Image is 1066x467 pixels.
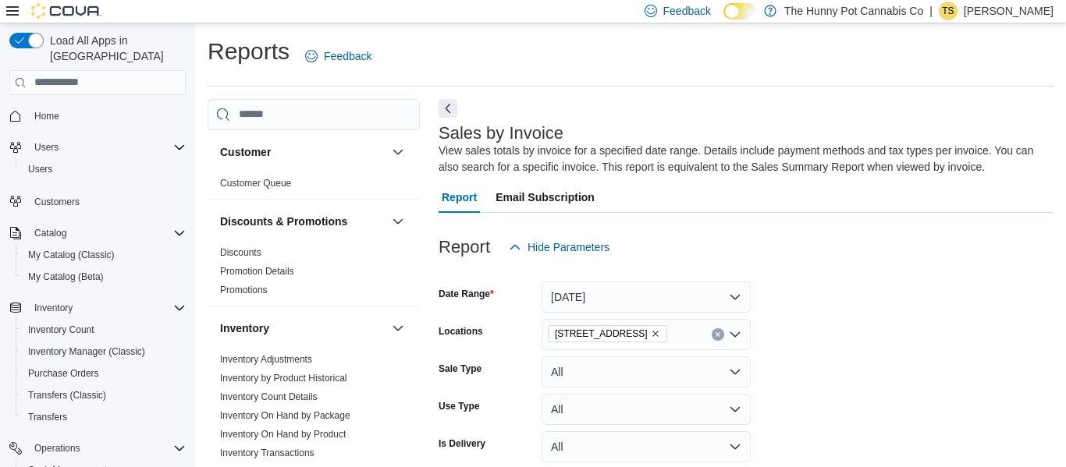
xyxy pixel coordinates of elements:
[28,191,186,211] span: Customers
[28,345,145,358] span: Inventory Manager (Classic)
[28,106,186,126] span: Home
[16,406,192,428] button: Transfers
[3,222,192,244] button: Catalog
[22,267,110,286] a: My Catalog (Beta)
[496,182,595,213] span: Email Subscription
[929,2,933,20] p: |
[723,3,756,19] input: Dark Mode
[28,324,94,336] span: Inventory Count
[220,178,291,189] a: Customer Queue
[34,302,73,314] span: Inventory
[439,325,483,338] label: Locations
[22,320,101,339] a: Inventory Count
[28,411,67,423] span: Transfers
[220,214,347,229] h3: Discounts & Promotions
[34,110,59,122] span: Home
[34,227,66,239] span: Catalog
[31,3,101,19] img: Cova
[220,265,294,278] span: Promotion Details
[542,431,751,462] button: All
[220,285,268,295] a: Promotions
[3,437,192,459] button: Operations
[542,281,751,313] button: [DATE]
[220,144,386,160] button: Customer
[208,243,420,306] div: Discounts & Promotions
[22,408,186,426] span: Transfers
[220,284,268,296] span: Promotions
[439,437,485,450] label: Is Delivery
[324,48,371,64] span: Feedback
[220,266,294,277] a: Promotion Details
[208,36,290,67] h1: Reports
[16,266,192,288] button: My Catalog (Beta)
[28,138,186,157] span: Users
[548,325,667,342] span: 40 Centennial Pkwy
[28,193,86,211] a: Customers
[964,2,1054,20] p: [PERSON_NAME]
[34,442,80,455] span: Operations
[3,297,192,319] button: Inventory
[220,247,261,258] a: Discounts
[220,177,291,189] span: Customer Queue
[22,342,151,361] a: Inventory Manager (Classic)
[220,320,386,336] button: Inventory
[651,329,660,338] button: Remove 40 Centennial Pkwy from selection in this group
[220,372,347,384] span: Inventory by Product Historical
[389,319,407,338] button: Inventory
[220,391,318,402] a: Inventory Count Details
[22,160,186,179] span: Users
[22,160,59,179] a: Users
[28,249,115,261] span: My Catalog (Classic)
[220,354,312,365] a: Inventory Adjustments
[729,328,741,341] button: Open list of options
[439,238,490,256] h3: Report
[220,214,386,229] button: Discounts & Promotions
[439,288,494,300] label: Date Range
[28,107,66,126] a: Home
[220,144,271,160] h3: Customer
[22,408,73,426] a: Transfers
[22,386,112,405] a: Transfers (Classic)
[16,158,192,180] button: Users
[299,41,378,72] a: Feedback
[220,410,350,421] a: Inventory On Hand by Package
[34,196,80,208] span: Customers
[28,163,52,175] span: Users
[939,2,958,20] div: Tash Slothouber
[22,342,186,361] span: Inventory Manager (Classic)
[28,138,65,157] button: Users
[220,353,312,366] span: Inventory Adjustments
[220,246,261,259] span: Discounts
[220,429,346,440] a: Inventory On Hand by Product
[220,320,269,336] h3: Inventory
[439,99,457,118] button: Next
[16,319,192,341] button: Inventory Count
[22,246,186,264] span: My Catalog (Classic)
[16,244,192,266] button: My Catalog (Classic)
[28,271,104,283] span: My Catalog (Beta)
[942,2,954,20] span: TS
[555,326,648,341] span: [STREET_ADDRESS]
[220,373,347,384] a: Inventory by Product Historical
[16,341,192,363] button: Inventory Manager (Classic)
[220,391,318,403] span: Inventory Count Details
[34,141,59,154] span: Users
[439,363,481,375] label: Sale Type
[542,394,751,425] button: All
[439,124,563,143] h3: Sales by Invoice
[3,189,192,212] button: Customers
[22,386,186,405] span: Transfers (Classic)
[28,299,79,317] button: Inventory
[442,182,477,213] span: Report
[3,104,192,127] button: Home
[16,363,192,384] button: Purchase Orders
[16,384,192,406] button: Transfers (Classic)
[22,364,105,383] a: Purchase Orders
[28,299,186,317] span: Inventory
[22,320,186,339] span: Inventory Count
[220,447,314,459] span: Inventory Transactions
[28,439,186,458] span: Operations
[389,212,407,231] button: Discounts & Promotions
[28,224,186,242] span: Catalog
[503,232,616,263] button: Hide Parameters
